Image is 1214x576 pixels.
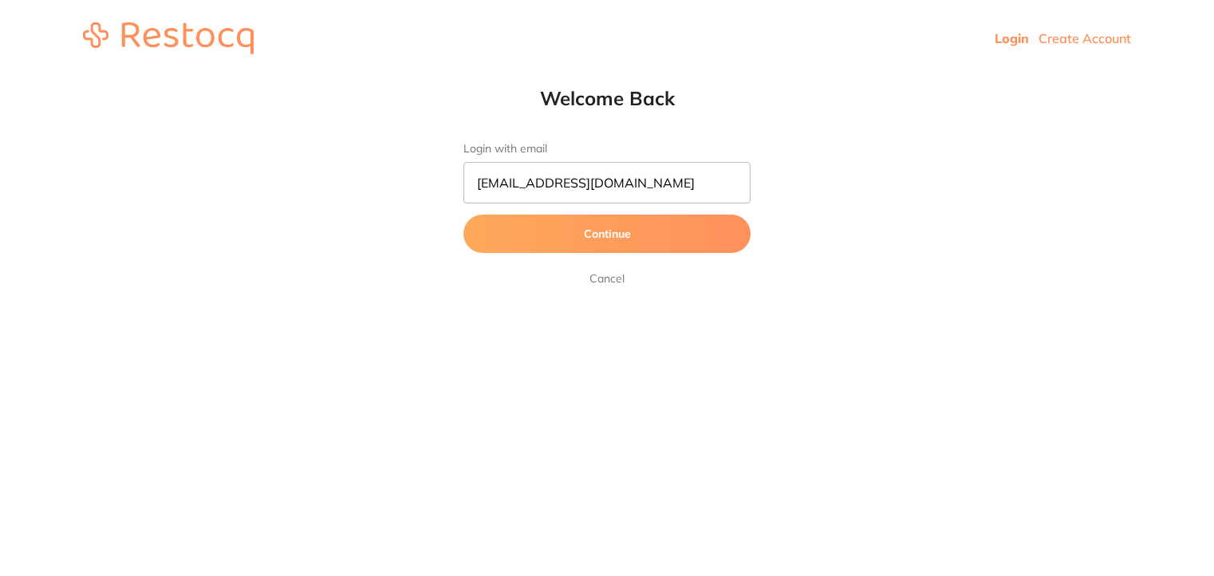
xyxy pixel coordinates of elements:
[586,269,628,288] a: Cancel
[1039,30,1131,46] a: Create Account
[432,86,782,110] h1: Welcome Back
[83,22,254,54] img: restocq_logo.svg
[463,142,751,156] label: Login with email
[463,215,751,253] button: Continue
[995,30,1029,46] a: Login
